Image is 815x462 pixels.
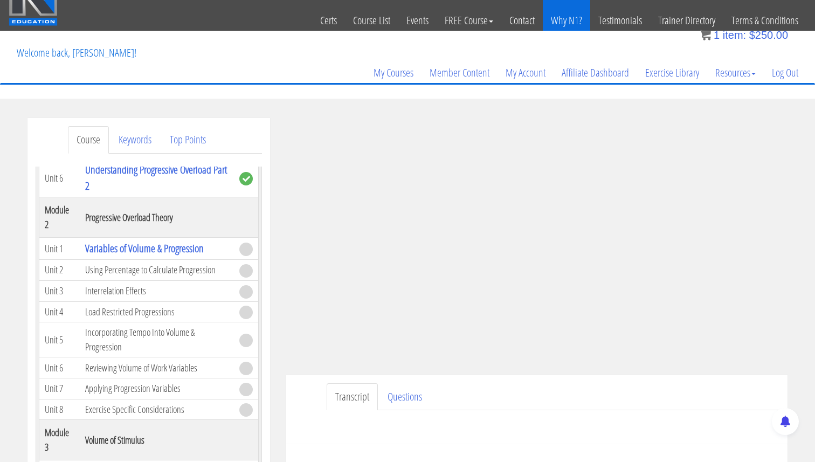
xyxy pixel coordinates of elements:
th: Module 2 [39,197,80,238]
td: Unit 6 [39,357,80,378]
a: Exercise Library [637,47,707,99]
bdi: 250.00 [749,29,788,41]
p: Welcome back, [PERSON_NAME]! [9,31,144,74]
td: Applying Progression Variables [80,378,234,399]
td: Incorporating Tempo Into Volume & Progression [80,322,234,357]
td: Unit 5 [39,322,80,357]
a: Course [68,126,109,154]
td: Exercise Specific Considerations [80,399,234,420]
span: item: [723,29,746,41]
a: Keywords [110,126,160,154]
td: Interrelation Effects [80,280,234,301]
td: Unit 3 [39,280,80,301]
a: Resources [707,47,764,99]
a: Log Out [764,47,806,99]
td: Unit 7 [39,378,80,399]
a: Questions [379,383,431,411]
img: icon11.png [700,30,711,40]
span: 1 [714,29,720,41]
td: Unit 2 [39,260,80,281]
th: Progressive Overload Theory [80,197,234,238]
th: Volume of Stimulus [80,420,234,460]
td: Unit 4 [39,301,80,322]
span: $ [749,29,755,41]
a: Variables of Volume & Progression [85,241,204,256]
a: Affiliate Dashboard [554,47,637,99]
td: Using Percentage to Calculate Progression [80,260,234,281]
td: Unit 1 [39,238,80,260]
td: Unit 8 [39,399,80,420]
a: 1 item: $250.00 [700,29,788,41]
td: Reviewing Volume of Work Variables [80,357,234,378]
span: complete [239,172,253,185]
th: Module 3 [39,420,80,460]
a: My Courses [365,47,422,99]
a: Transcript [327,383,378,411]
td: Unit 6 [39,159,80,197]
a: My Account [498,47,554,99]
td: Load Restricted Progressions [80,301,234,322]
a: Member Content [422,47,498,99]
a: Top Points [161,126,215,154]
